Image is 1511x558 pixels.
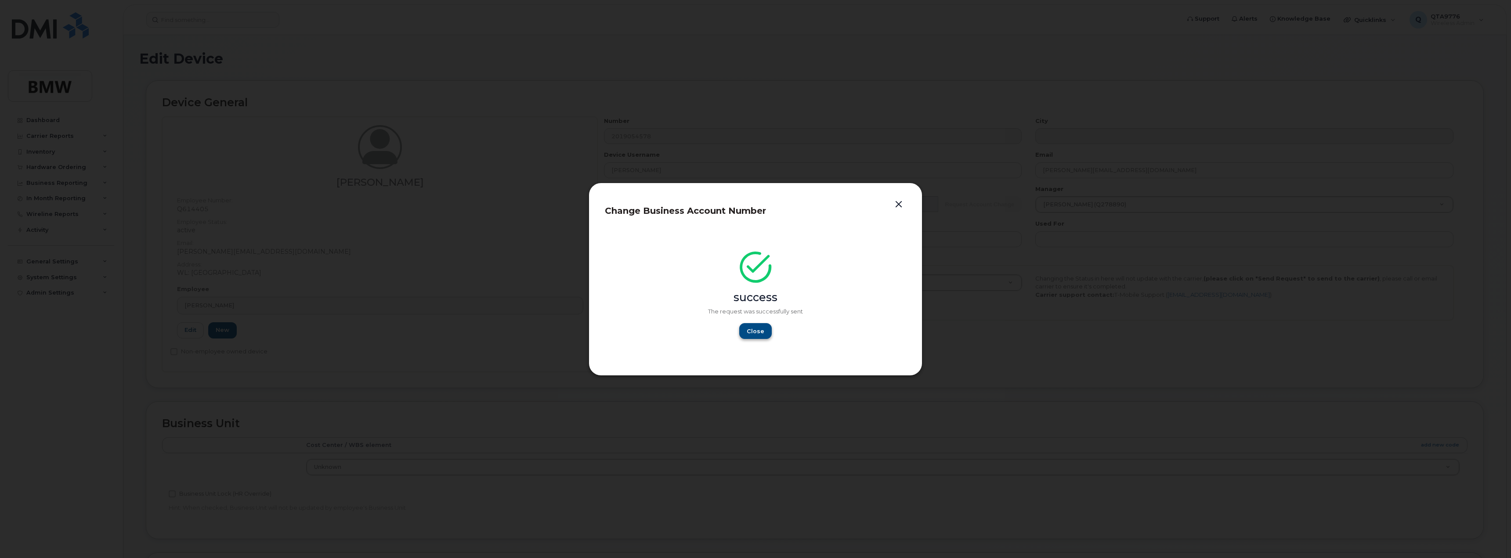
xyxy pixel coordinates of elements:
iframe: Messenger Launcher [1473,520,1504,551]
span: Change Business Account Number [605,205,766,216]
div: success [618,290,893,306]
button: Close [739,323,772,339]
p: The request was successfully sent [618,307,893,316]
span: Close [747,327,764,335]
